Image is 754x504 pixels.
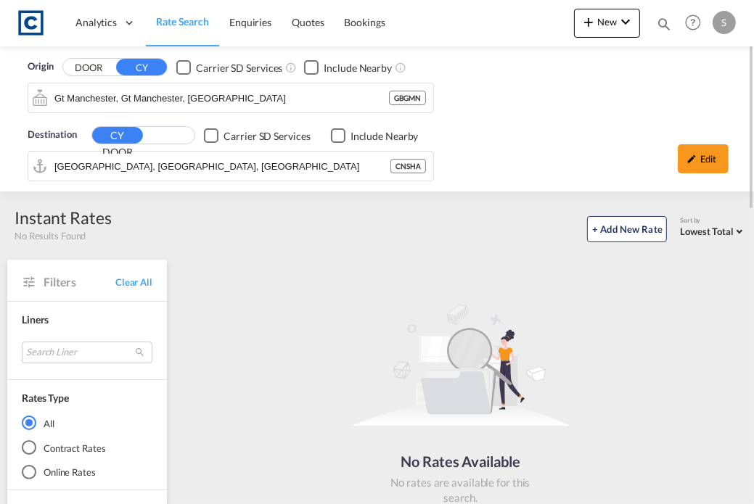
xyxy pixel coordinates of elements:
div: icon-pencilEdit [678,144,729,173]
md-input-container: Port of Shanghai, Shanghai, CNSHA [28,152,433,181]
span: Help [681,10,705,35]
div: Carrier SD Services [196,61,282,75]
md-input-container: Gt Manchester, Gt Manchester, GBGMN [28,83,433,112]
button: DOOR [92,144,143,160]
md-icon: icon-chevron-down [617,13,634,30]
span: Bookings [345,16,385,28]
button: + Add New Rate [587,216,667,242]
div: Carrier SD Services [224,129,310,144]
div: Sort by [680,216,747,226]
button: DOOR [63,59,114,76]
div: CNSHA [390,159,426,173]
button: CY [116,59,167,75]
div: Help [681,10,713,36]
img: 1fdb9190129311efbfaf67cbb4249bed.jpeg [15,7,47,39]
span: Clear All [115,276,152,289]
span: Enquiries [229,16,271,28]
span: No Results Found [15,229,86,242]
input: Search by Port [54,87,389,109]
md-select: Select: Lowest Total [680,222,747,239]
div: No Rates Available [388,451,533,471]
div: Include Nearby [351,129,419,144]
md-checkbox: Checkbox No Ink [304,59,392,75]
span: Lowest Total [680,226,734,237]
span: Destination [28,128,77,142]
md-icon: icon-pencil [687,154,697,164]
md-radio-button: Online Rates [22,465,152,479]
md-radio-button: Contract Rates [22,440,152,455]
span: Quotes [292,16,324,28]
span: New [580,16,634,28]
span: Liners [22,313,49,326]
div: Instant Rates [15,206,112,229]
div: GBGMN [389,91,426,105]
button: CY [92,127,143,144]
span: Analytics [75,15,117,30]
md-checkbox: Checkbox No Ink [176,59,282,75]
md-checkbox: Checkbox No Ink [204,128,310,143]
md-icon: icon-magnify [656,16,672,32]
input: Search by Port [54,155,390,177]
img: norateimg.svg [352,303,570,426]
span: Origin [28,59,54,74]
div: Rates Type [22,391,69,405]
span: Rate Search [156,15,209,28]
button: icon-plus 400-fgNewicon-chevron-down [574,9,640,38]
md-icon: icon-plus 400-fg [580,13,597,30]
span: Filters [44,274,115,290]
div: S [713,11,736,34]
md-icon: Unchecked: Ignores neighbouring ports when fetching rates.Checked : Includes neighbouring ports w... [395,62,406,73]
md-icon: Unchecked: Search for CY (Container Yard) services for all selected carriers.Checked : Search for... [285,62,297,73]
md-checkbox: Checkbox No Ink [331,128,419,143]
div: Include Nearby [324,61,392,75]
div: icon-magnify [656,16,672,38]
md-radio-button: All [22,416,152,430]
